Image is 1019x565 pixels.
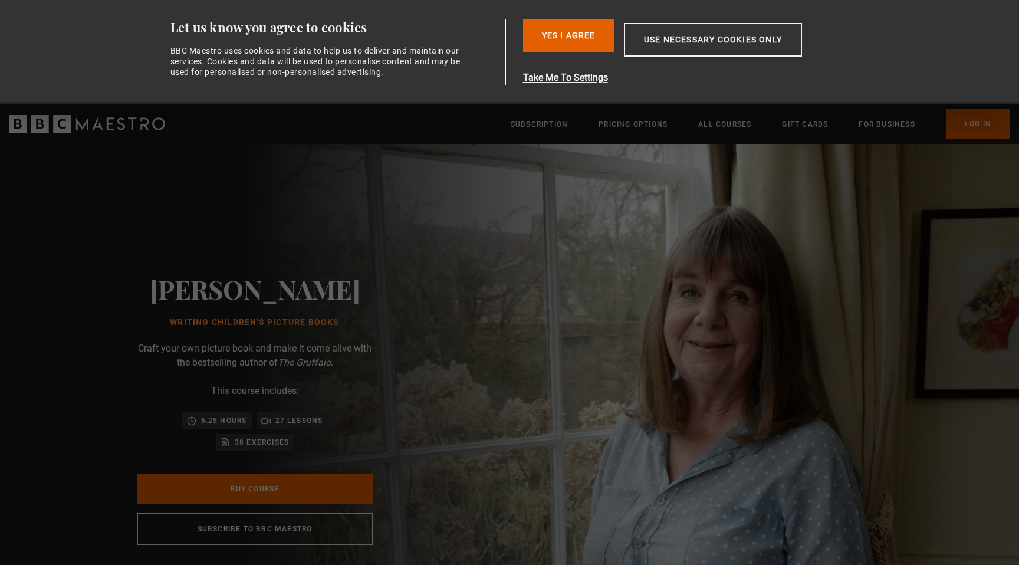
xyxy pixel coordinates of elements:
[170,45,468,78] div: BBC Maestro uses cookies and data to help us to deliver and maintain our services. Cookies and da...
[511,119,568,130] a: Subscription
[150,274,360,304] h2: [PERSON_NAME]
[782,119,828,130] a: Gift Cards
[235,436,289,448] p: 38 exercises
[137,341,373,370] p: Craft your own picture book and make it come alive with the bestselling author of .
[523,71,858,85] button: Take Me To Settings
[9,115,165,133] svg: BBC Maestro
[137,513,373,545] a: Subscribe to BBC Maestro
[201,415,247,426] p: 6.25 hours
[170,19,501,36] div: Let us know you agree to cookies
[211,384,299,398] p: This course includes:
[599,119,668,130] a: Pricing Options
[624,23,802,57] button: Use necessary cookies only
[523,19,614,52] button: Yes I Agree
[859,119,915,130] a: For business
[511,109,1010,139] nav: Primary
[278,357,331,368] i: The Gruffalo
[275,415,323,426] p: 27 lessons
[137,474,373,504] a: Buy Course
[946,109,1010,139] a: Log In
[698,119,751,130] a: All Courses
[150,318,360,327] h1: Writing Children's Picture Books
